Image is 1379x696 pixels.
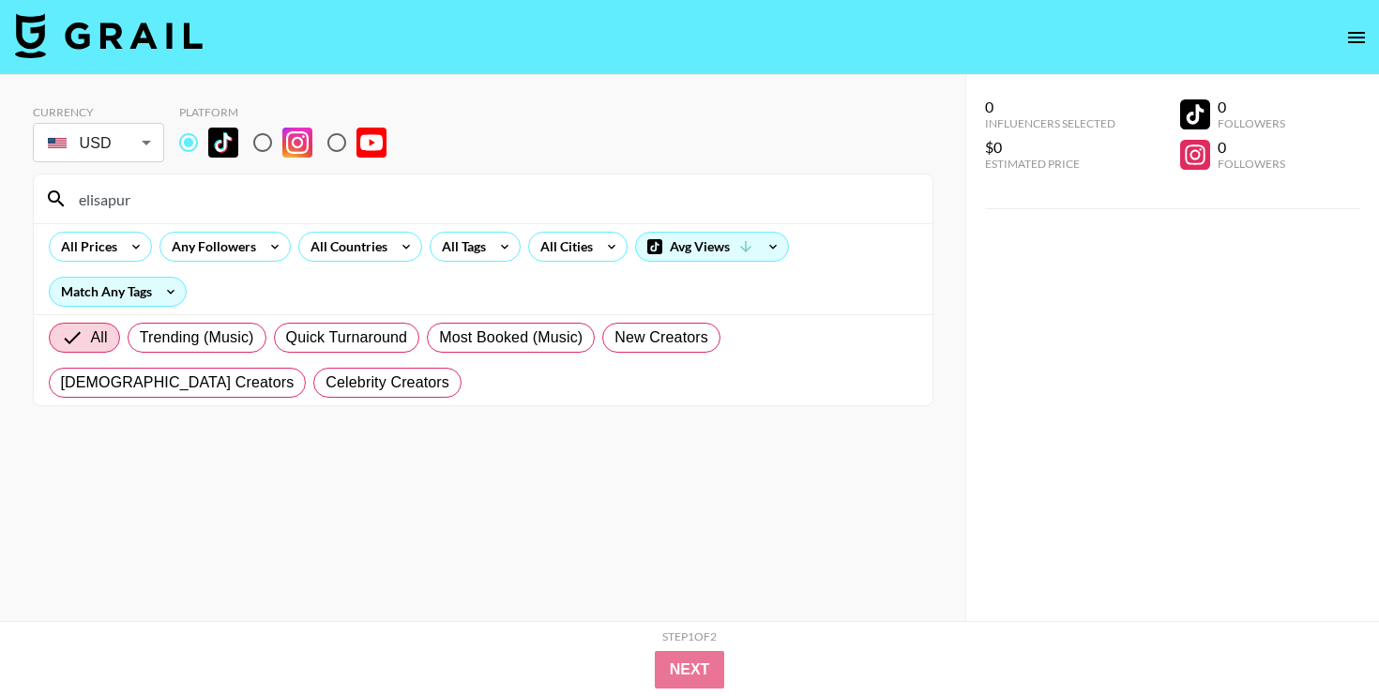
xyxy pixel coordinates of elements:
[208,128,238,158] img: TikTok
[1218,116,1285,130] div: Followers
[15,13,203,58] img: Grail Talent
[1218,157,1285,171] div: Followers
[179,105,402,119] div: Platform
[1218,138,1285,157] div: 0
[985,98,1115,116] div: 0
[286,326,408,349] span: Quick Turnaround
[326,371,449,394] span: Celebrity Creators
[662,629,717,643] div: Step 1 of 2
[1218,98,1285,116] div: 0
[140,326,254,349] span: Trending (Music)
[37,127,160,159] div: USD
[1338,19,1375,56] button: open drawer
[529,233,597,261] div: All Cities
[614,326,708,349] span: New Creators
[985,138,1115,157] div: $0
[160,233,260,261] div: Any Followers
[91,326,108,349] span: All
[655,651,725,688] button: Next
[299,233,391,261] div: All Countries
[1285,602,1356,673] iframe: Drift Widget Chat Controller
[985,157,1115,171] div: Estimated Price
[68,184,921,214] input: Search by User Name
[50,233,121,261] div: All Prices
[439,326,583,349] span: Most Booked (Music)
[431,233,490,261] div: All Tags
[636,233,788,261] div: Avg Views
[356,128,386,158] img: YouTube
[985,116,1115,130] div: Influencers Selected
[61,371,295,394] span: [DEMOGRAPHIC_DATA] Creators
[50,278,186,306] div: Match Any Tags
[33,105,164,119] div: Currency
[282,128,312,158] img: Instagram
